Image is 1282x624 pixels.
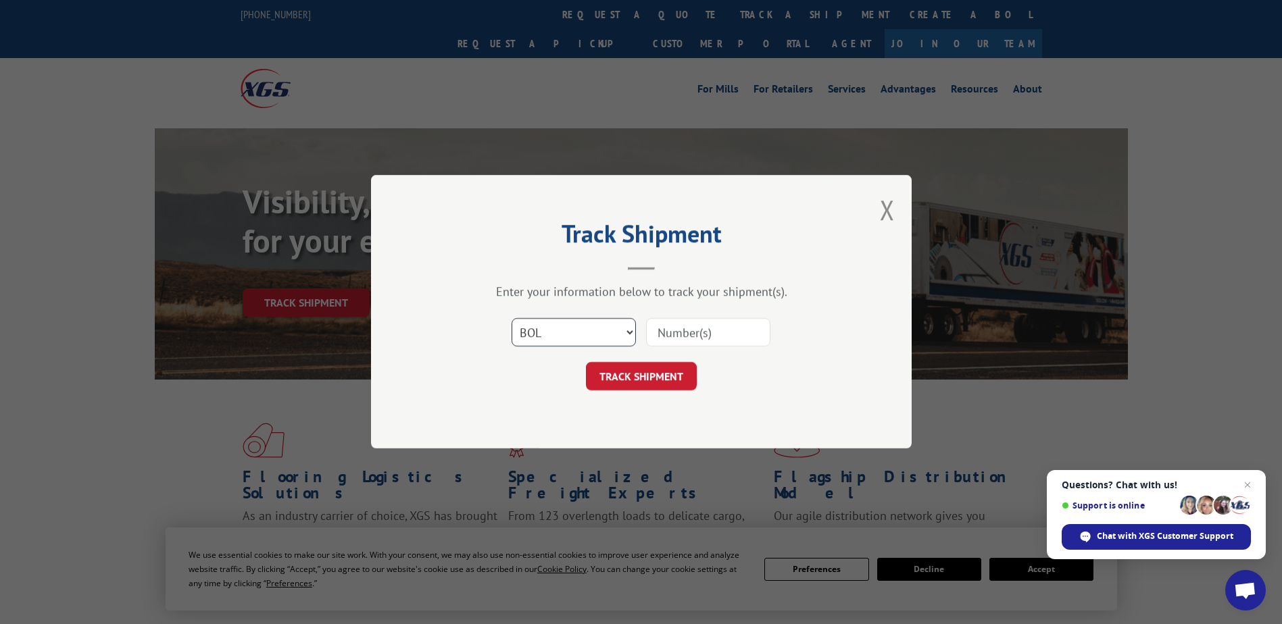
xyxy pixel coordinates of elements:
[1239,477,1256,493] span: Close chat
[1062,524,1251,550] div: Chat with XGS Customer Support
[1225,570,1266,610] div: Open chat
[1062,500,1175,511] span: Support is online
[586,363,697,391] button: TRACK SHIPMENT
[1062,479,1251,490] span: Questions? Chat with us!
[439,224,844,250] h2: Track Shipment
[439,284,844,300] div: Enter your information below to track your shipment(s).
[646,319,770,347] input: Number(s)
[880,192,895,228] button: Close modal
[1097,530,1233,542] span: Chat with XGS Customer Support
